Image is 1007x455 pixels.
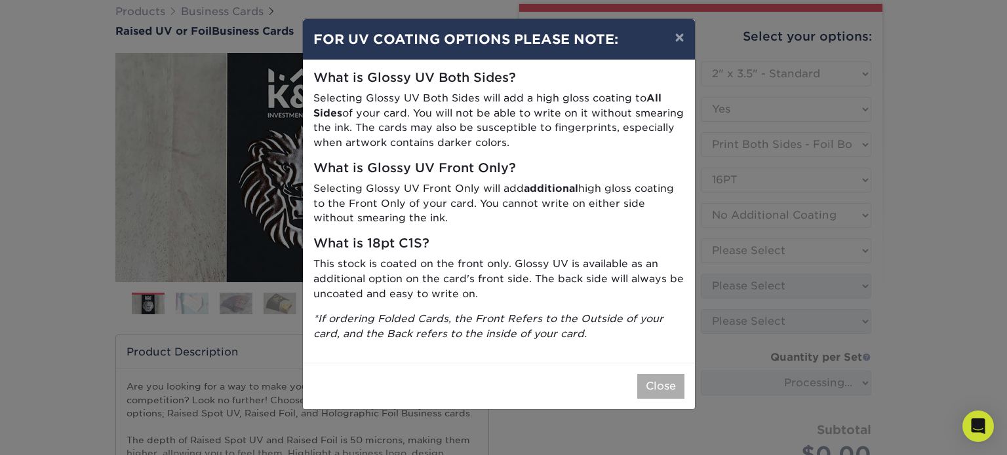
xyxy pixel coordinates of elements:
[313,236,684,251] h5: What is 18pt C1S?
[313,181,684,226] p: Selecting Glossy UV Front Only will add high gloss coating to the Front Only of your card. You ca...
[962,410,994,442] div: Open Intercom Messenger
[313,257,684,301] p: This stock is coated on the front only. Glossy UV is available as an additional option on the car...
[313,92,661,119] strong: All Sides
[313,312,663,340] i: *If ordering Folded Cards, the Front Refers to the Outside of your card, and the Back refers to t...
[637,374,684,399] button: Close
[313,161,684,176] h5: What is Glossy UV Front Only?
[313,29,684,49] h4: FOR UV COATING OPTIONS PLEASE NOTE:
[664,19,694,56] button: ×
[313,91,684,151] p: Selecting Glossy UV Both Sides will add a high gloss coating to of your card. You will not be abl...
[313,71,684,86] h5: What is Glossy UV Both Sides?
[524,182,578,194] strong: additional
